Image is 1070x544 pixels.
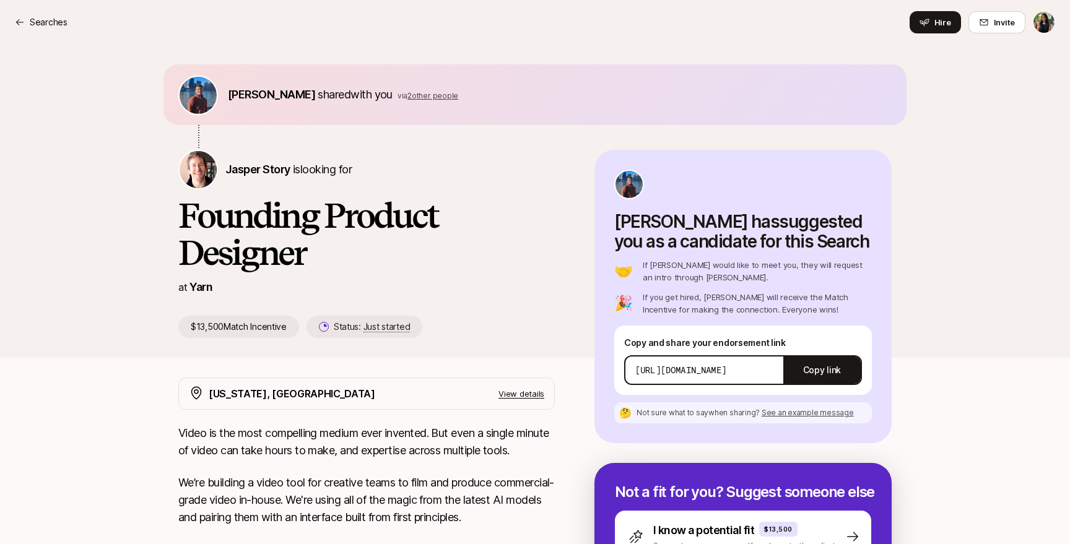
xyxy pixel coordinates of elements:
button: Hire [910,11,961,33]
img: Yesha Shah [1033,12,1055,33]
img: 138fb35e_422b_4af4_9317_e6392f466d67.jpg [180,77,217,114]
p: View details [498,387,544,400]
img: 138fb35e_422b_4af4_9317_e6392f466d67.jpg [615,171,643,198]
p: Searches [30,15,67,30]
p: Video is the most compelling medium ever invented. But even a single minute of video can take hou... [178,425,555,459]
p: at [178,279,187,295]
p: $13,500 Match Incentive [178,316,299,338]
p: 🤝 [614,264,633,278]
p: is looking for [225,161,352,178]
p: 🎉 [614,296,633,311]
button: Yesha Shah [1033,11,1055,33]
p: Copy and share your endorsement link [624,335,862,350]
p: [URL][DOMAIN_NAME] [635,364,726,376]
button: Copy link [783,353,861,387]
span: Hire [934,16,951,28]
span: Invite [994,16,1015,28]
p: Status: [334,319,410,334]
a: Yarn [189,280,212,293]
span: Just started [363,321,411,332]
h1: Founding Product Designer [178,197,555,271]
button: Invite [968,11,1025,33]
p: Not sure what to say when sharing ? [637,407,854,418]
span: [PERSON_NAME] [228,88,315,101]
span: See an example message [762,408,854,417]
p: [PERSON_NAME] has suggested you as a candidate for this Search [614,212,872,251]
span: with you [350,88,393,101]
p: If [PERSON_NAME] would like to meet you, they will request an intro through [PERSON_NAME]. [643,259,872,283]
p: If you get hired, [PERSON_NAME] will receive the Match Incentive for making the connection. Every... [643,291,872,316]
span: via [398,91,407,100]
p: 🤔 [619,408,632,418]
p: [US_STATE], [GEOGRAPHIC_DATA] [209,386,375,402]
p: We’re building a video tool for creative teams to film and produce commercial-grade video in-hous... [178,474,555,526]
span: 2 other people [407,91,458,100]
p: I know a potential fit [653,522,754,539]
img: Jasper Story [180,151,217,188]
p: $13,500 [764,524,793,534]
p: Not a fit for you? Suggest someone else [615,483,871,501]
p: shared [228,86,458,103]
span: Jasper Story [225,163,290,176]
